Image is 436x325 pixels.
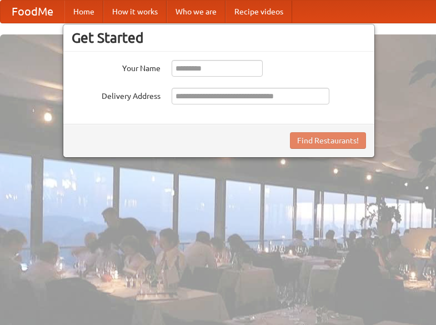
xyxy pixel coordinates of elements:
[225,1,292,23] a: Recipe videos
[290,132,366,149] button: Find Restaurants!
[72,29,366,46] h3: Get Started
[167,1,225,23] a: Who we are
[72,88,161,102] label: Delivery Address
[72,60,161,74] label: Your Name
[103,1,167,23] a: How it works
[1,1,64,23] a: FoodMe
[64,1,103,23] a: Home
